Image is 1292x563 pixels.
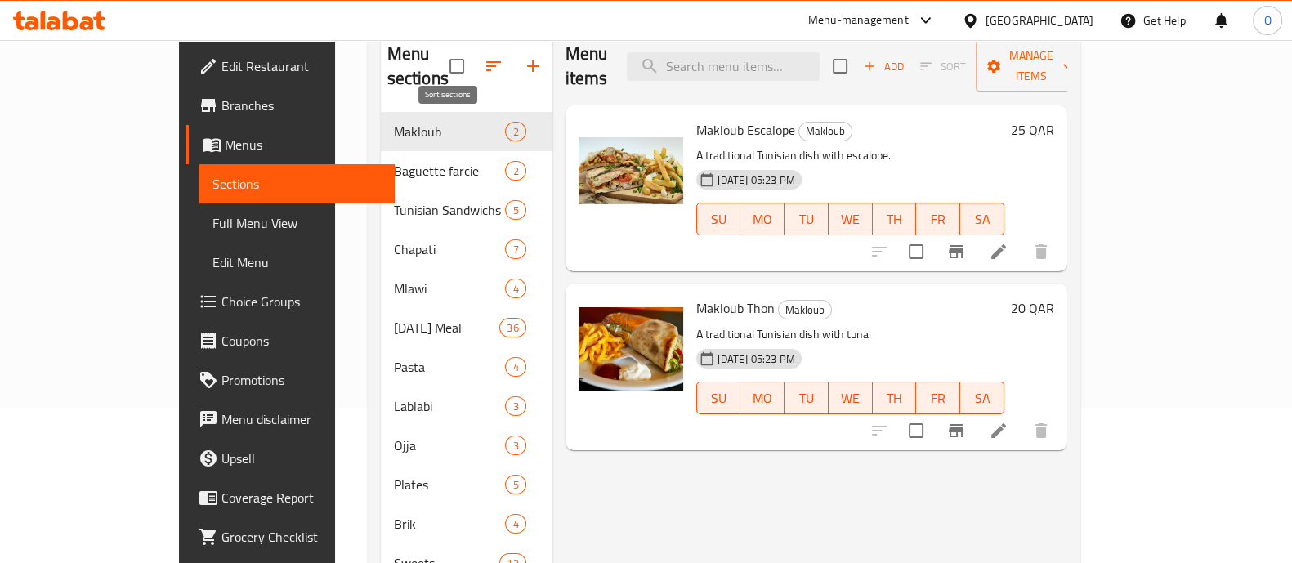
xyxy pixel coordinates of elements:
span: TH [879,208,910,231]
div: items [505,239,525,259]
div: Pasta [394,357,506,377]
span: Makloub [799,122,852,141]
div: Makloub [798,122,852,141]
span: Manage items [989,46,1072,87]
div: items [505,475,525,494]
div: items [505,122,525,141]
button: FR [916,382,960,414]
span: WE [835,387,866,410]
a: Edit Restaurant [186,47,395,86]
span: 36 [500,320,525,336]
span: Choice Groups [221,292,382,311]
a: Grocery Checklist [186,517,395,556]
span: Coupons [221,331,382,351]
span: Add [861,57,905,76]
span: Makloub [394,122,506,141]
span: Sections [212,174,382,194]
span: Lablabi [394,396,506,416]
span: Baguette farcie [394,161,506,181]
div: Brik [394,514,506,534]
button: Branch-specific-item [937,232,976,271]
span: 2 [506,163,525,179]
button: FR [916,203,960,235]
a: Coverage Report [186,478,395,517]
span: [DATE] 05:23 PM [711,172,802,188]
div: items [505,436,525,455]
span: 7 [506,242,525,257]
a: Promotions [186,360,395,400]
h2: Menu sections [387,42,449,91]
span: Makloub [779,301,831,319]
div: today Meal [394,318,500,337]
span: [DATE] Meal [394,318,500,337]
button: Manage items [976,41,1085,92]
a: Branches [186,86,395,125]
div: items [505,396,525,416]
div: Chapati7 [381,230,552,269]
h6: 20 QAR [1011,297,1054,319]
div: Plates5 [381,465,552,504]
span: Ojja [394,436,506,455]
span: Upsell [221,449,382,468]
div: items [505,357,525,377]
span: Menus [225,135,382,154]
div: Makloub2 [381,112,552,151]
a: Edit menu item [989,421,1008,440]
div: Chapati [394,239,506,259]
span: 5 [506,477,525,493]
span: Edit Menu [212,252,382,272]
h2: Menu items [566,42,608,91]
span: Add item [857,54,910,79]
div: Tunisian Sandwichs [394,200,506,220]
a: Full Menu View [199,203,395,243]
span: SU [704,208,735,231]
div: Pasta4 [381,347,552,387]
span: [DATE] 05:23 PM [711,351,802,367]
div: Menu-management [808,11,909,30]
input: search [627,52,820,81]
span: TH [879,387,910,410]
div: items [505,514,525,534]
div: items [505,161,525,181]
a: Choice Groups [186,282,395,321]
div: items [505,279,525,298]
span: Select to update [899,235,933,269]
span: Select to update [899,413,933,448]
span: MO [747,387,778,410]
h6: 25 QAR [1011,118,1054,141]
button: WE [829,382,873,414]
button: delete [1022,232,1061,271]
button: SU [696,203,741,235]
a: Sections [199,164,395,203]
img: Makloub Escalope [579,118,683,223]
button: TU [785,382,829,414]
span: TU [791,387,822,410]
a: Edit menu item [989,242,1008,261]
span: SA [967,387,998,410]
span: FR [923,387,954,410]
span: 3 [506,399,525,414]
span: Menu disclaimer [221,409,382,429]
span: Promotions [221,370,382,390]
span: Coverage Report [221,488,382,507]
div: Baguette farcie2 [381,151,552,190]
button: MO [740,203,785,235]
button: SU [696,382,741,414]
span: Mlawi [394,279,506,298]
span: FR [923,208,954,231]
button: WE [829,203,873,235]
div: items [499,318,525,337]
span: 4 [506,360,525,375]
p: A traditional Tunisian dish with tuna. [696,324,1004,345]
div: [GEOGRAPHIC_DATA] [986,11,1093,29]
span: 2 [506,124,525,140]
p: A traditional Tunisian dish with escalope. [696,145,1004,166]
a: Edit Menu [199,243,395,282]
span: Grocery Checklist [221,527,382,547]
span: Plates [394,475,506,494]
